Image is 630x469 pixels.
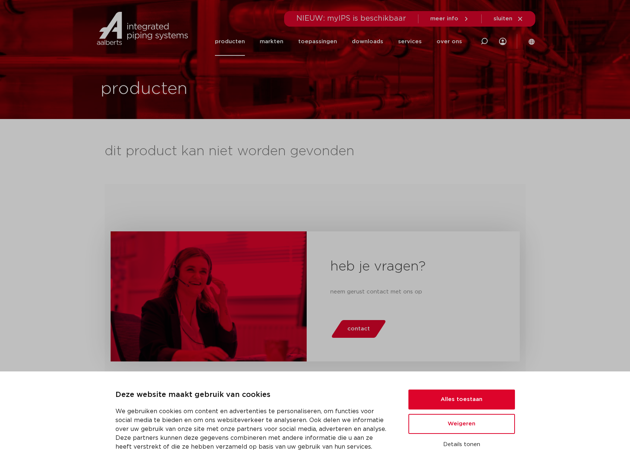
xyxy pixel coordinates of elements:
[215,27,245,56] a: producten
[296,15,406,22] span: NIEUW: myIPS is beschikbaar
[105,143,383,160] p: dit product kan niet worden gevonden
[330,288,496,296] p: neem gerust contact met ons op
[101,77,188,101] h1: producten
[331,320,387,338] a: contact
[408,390,515,409] button: Alles toestaan
[298,27,337,56] a: toepassingen
[347,323,370,335] span: contact
[430,16,458,21] span: meer info
[115,389,391,401] p: Deze website maakt gebruik van cookies
[352,27,383,56] a: downloads
[493,16,523,22] a: sluiten
[215,27,462,56] nav: Menu
[260,27,283,56] a: markten
[493,16,512,21] span: sluiten
[408,438,515,451] button: Details tonen
[437,27,462,56] a: over ons
[115,407,391,451] p: We gebruiken cookies om content en advertenties te personaliseren, om functies voor social media ...
[398,27,422,56] a: services
[408,414,515,434] button: Weigeren
[430,16,469,22] a: meer info
[330,258,496,276] h2: heb je vragen?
